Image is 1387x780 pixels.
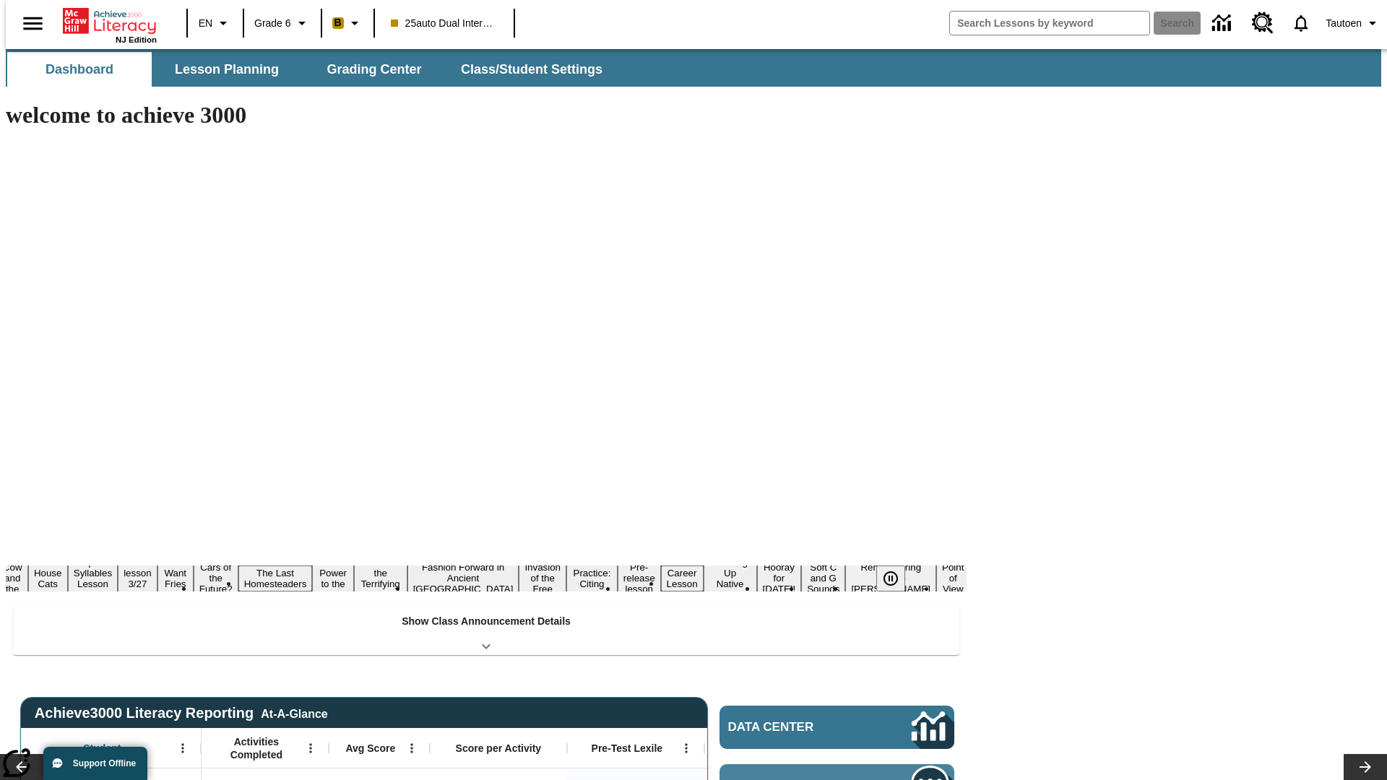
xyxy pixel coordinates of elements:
button: Slide 4 Open Syllables Lesson 3 [68,555,118,602]
a: Notifications [1282,4,1320,42]
button: Open Menu [300,737,321,759]
a: Data Center [720,706,954,749]
h1: welcome to achieve 3000 [6,102,967,129]
button: Slide 12 The Invasion of the Free CD [519,549,566,607]
a: Resource Center, Will open in new tab [1243,4,1282,43]
a: Home [63,6,157,35]
button: Slide 17 Hooray for Constitution Day! [757,560,802,597]
button: Slide 7 Cars of the Future? [194,560,238,597]
button: Lesson Planning [155,52,299,87]
div: SubNavbar [6,52,615,87]
button: Open side menu [12,2,54,45]
button: Open Menu [172,737,194,759]
div: At-A-Glance [261,705,327,721]
button: Grading Center [302,52,446,87]
button: Slide 6 Do You Want Fries With That? [157,544,194,613]
button: Slide 14 Pre-release lesson [618,560,661,597]
span: 25auto Dual International [391,16,498,31]
button: Grade: Grade 6, Select a grade [249,10,316,36]
span: Pre-Test Lexile [592,742,663,755]
span: Avg Score [345,742,395,755]
button: Slide 15 Career Lesson [661,565,704,591]
button: Dashboard [7,52,152,87]
a: Data Center [1204,4,1243,43]
div: Show Class Announcement Details [13,605,959,655]
button: Support Offline [43,747,147,780]
button: Slide 13 Mixed Practice: Citing Evidence [566,555,618,602]
span: Support Offline [73,758,136,768]
span: EN [199,16,212,31]
button: Class/Student Settings [449,52,614,87]
button: Lesson carousel, Next [1344,754,1387,780]
button: Open Menu [401,737,423,759]
button: Slide 5 Test lesson 3/27 en [118,555,157,602]
button: Slide 10 Attack of the Terrifying Tomatoes [354,555,407,602]
button: Slide 3 Where Do House Cats Come From? [28,544,68,613]
span: Achieve3000 Literacy Reporting [35,705,328,721]
span: Activities Completed [209,735,304,761]
span: Student [83,742,121,755]
button: Language: EN, Select a language [192,10,238,36]
button: Slide 9 Solar Power to the People [312,555,354,602]
button: Profile/Settings [1320,10,1387,36]
span: Score per Activity [456,742,542,755]
span: NJ Edition [116,35,157,44]
span: Grade 6 [254,16,291,31]
button: Slide 19 Remembering Justice O'Connor [845,560,936,597]
p: Show Class Announcement Details [402,614,571,629]
div: SubNavbar [6,49,1381,87]
button: Slide 8 The Last Homesteaders [238,565,313,591]
button: Open Menu [675,737,697,759]
div: Pause [876,565,920,591]
body: Maximum 600 characters Press Escape to exit toolbar Press Alt + F10 to reach toolbar [6,12,211,25]
button: Boost Class color is peach. Change class color [327,10,369,36]
button: Slide 18 Soft C and G Sounds [801,560,845,597]
span: B [334,14,342,32]
button: Slide 11 Fashion Forward in Ancient Rome [407,560,519,597]
button: Pause [876,565,905,591]
span: Data Center [728,720,863,734]
button: Slide 20 Point of View [936,560,969,597]
span: Tautoen [1326,16,1362,31]
button: Slide 16 Cooking Up Native Traditions [704,555,757,602]
div: Home [63,5,157,44]
input: search field [950,12,1149,35]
